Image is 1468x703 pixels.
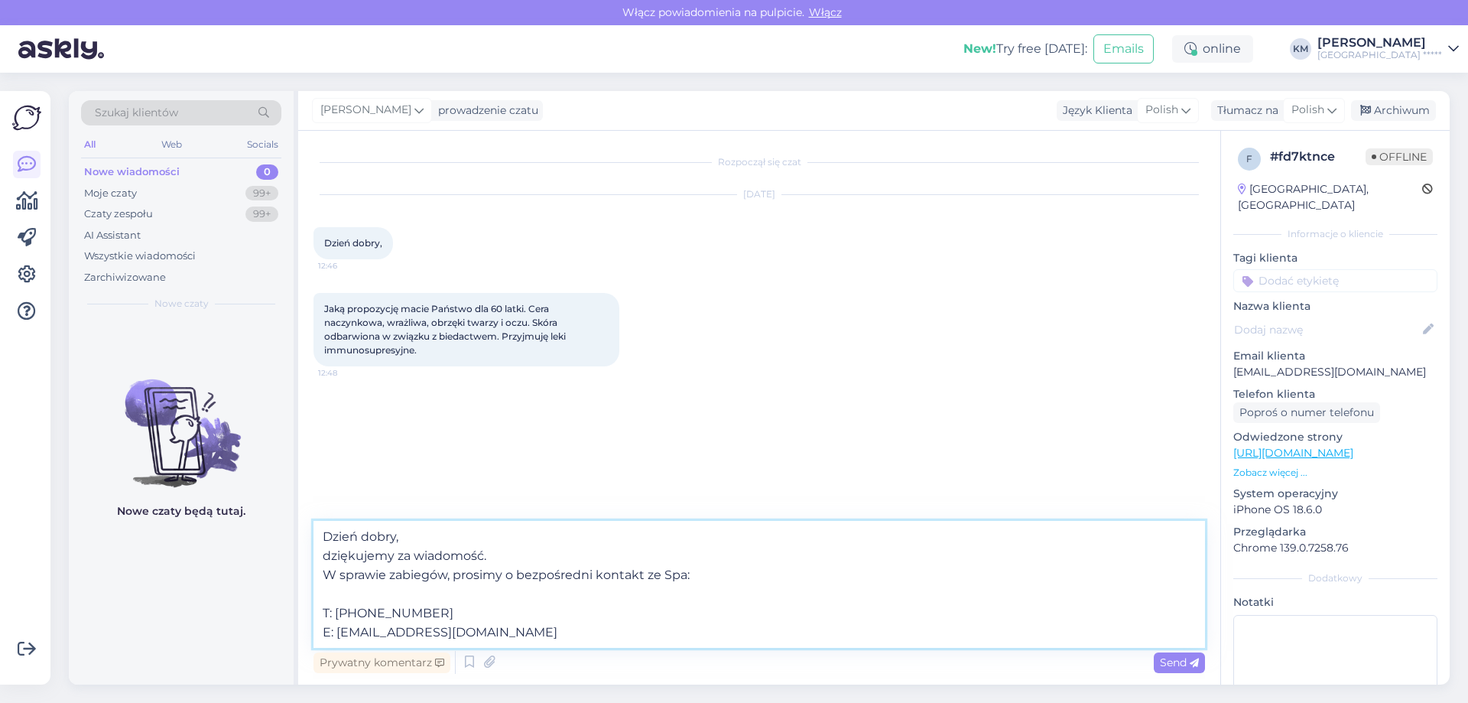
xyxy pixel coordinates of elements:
[318,367,375,379] span: 12:48
[804,5,846,19] span: Włącz
[1093,34,1154,63] button: Emails
[324,303,568,356] span: Jaką propozycję macie Państwo dla 60 latki. Cera naczynkowa, wrażliwa, obrzęki twarzy i oczu. Skó...
[1246,153,1252,164] span: f
[1366,148,1433,165] span: Offline
[1233,486,1437,502] p: System operacyjny
[1238,181,1422,213] div: [GEOGRAPHIC_DATA], [GEOGRAPHIC_DATA]
[244,135,281,155] div: Socials
[1233,429,1437,445] p: Odwiedzone strony
[1317,37,1442,49] div: [PERSON_NAME]
[1233,502,1437,518] p: iPhone OS 18.6.0
[84,249,196,264] div: Wszystkie wiadomości
[1233,540,1437,556] p: Chrome 139.0.7258.76
[1145,102,1178,119] span: Polish
[256,164,278,180] div: 0
[1233,571,1437,585] div: Dodatkowy
[1234,321,1420,338] input: Dodaj nazwę
[245,207,278,222] div: 99+
[69,352,294,490] img: No chats
[154,297,209,311] span: Nowe czaty
[1233,250,1437,266] p: Tagi klienta
[1211,103,1278,119] div: Tłumacz na
[963,41,996,56] b: New!
[320,102,411,119] span: [PERSON_NAME]
[963,40,1087,58] div: Try free [DATE]:
[1291,102,1324,119] span: Polish
[84,228,141,243] div: AI Assistant
[1233,594,1437,610] p: Notatki
[1233,298,1437,314] p: Nazwa klienta
[432,103,538,119] div: prowadzenie czatu
[313,653,450,673] div: Prywatny komentarz
[1160,656,1199,669] span: Send
[324,237,382,249] span: Dzień dobry,
[1233,402,1380,423] div: Poproś o numer telefonu
[318,260,375,272] span: 12:46
[1233,524,1437,540] p: Przeglądarka
[1290,38,1311,60] div: KM
[1233,227,1437,241] div: Informacje o kliencie
[81,135,99,155] div: All
[1233,348,1437,364] p: Email klienta
[12,103,41,132] img: Askly Logo
[1057,103,1132,119] div: Język Klienta
[1270,148,1366,166] div: # fd7ktnce
[1233,364,1437,380] p: [EMAIL_ADDRESS][DOMAIN_NAME]
[95,105,178,121] span: Szukaj klientów
[84,270,166,285] div: Zarchiwizowane
[1233,269,1437,292] input: Dodać etykietę
[313,187,1205,201] div: [DATE]
[245,186,278,201] div: 99+
[84,186,137,201] div: Moje czaty
[84,207,153,222] div: Czaty zespołu
[313,155,1205,169] div: Rozpoczął się czat
[1233,466,1437,480] p: Zobacz więcej ...
[1172,35,1253,63] div: online
[1233,386,1437,402] p: Telefon klienta
[1317,37,1459,61] a: [PERSON_NAME][GEOGRAPHIC_DATA] *****
[117,503,245,519] p: Nowe czaty będą tutaj.
[84,164,180,180] div: Nowe wiadomości
[1233,446,1353,460] a: [URL][DOMAIN_NAME]
[158,135,185,155] div: Web
[313,521,1205,648] textarea: Dzień dobry, dziękujemy za wiadomość. W sprawie zabiegów, prosimy o bezpośredni kontakt ze Spa: T...
[1351,100,1436,121] div: Archiwum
